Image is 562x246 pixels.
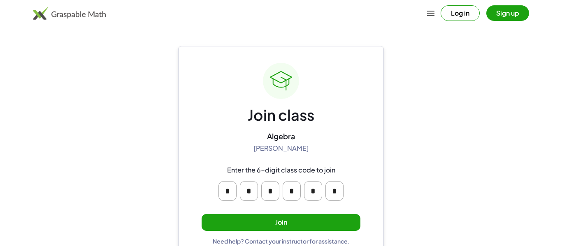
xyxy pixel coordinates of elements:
div: Need help? Contact your instructor for assistance. [213,237,350,245]
div: Join class [248,106,314,125]
input: Please enter OTP character 2 [240,181,258,201]
button: Log in [441,5,480,21]
input: Please enter OTP character 1 [218,181,237,201]
input: Please enter OTP character 3 [261,181,279,201]
div: [PERSON_NAME] [253,144,309,153]
input: Please enter OTP character 5 [304,181,322,201]
button: Sign up [486,5,529,21]
div: Enter the 6-digit class code to join [227,166,335,175]
input: Please enter OTP character 4 [283,181,301,201]
button: Join [202,214,360,231]
input: Please enter OTP character 6 [325,181,344,201]
div: Algebra [267,131,295,141]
